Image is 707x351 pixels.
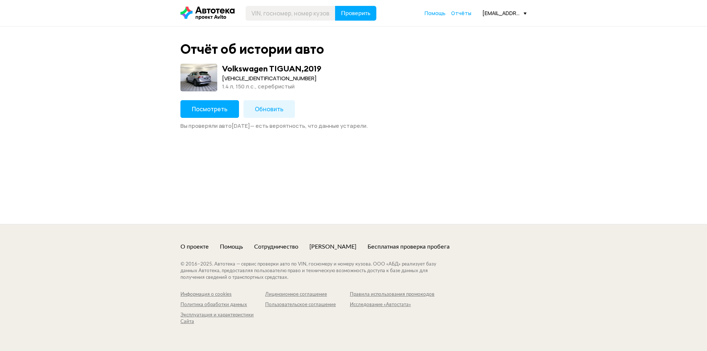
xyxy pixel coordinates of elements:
[180,302,265,308] a: Политика обработки данных
[350,302,435,308] a: Исследование «Автостата»
[180,312,265,325] a: Эксплуатация и характеристики Сайта
[180,291,265,298] a: Информация о cookies
[180,100,239,118] button: Посмотреть
[451,10,471,17] a: Отчёты
[482,10,527,17] div: [EMAIL_ADDRESS][DOMAIN_NAME]
[243,100,295,118] button: Обновить
[367,243,450,251] a: Бесплатная проверка пробега
[335,6,376,21] button: Проверить
[350,291,435,298] a: Правила использования промокодов
[180,261,451,281] div: © 2016– 2025 . Автотека — сервис проверки авто по VIN, госномеру и номеру кузова. ООО «АБД» реали...
[222,83,321,91] div: 1.4 л, 150 л.c., серебристый
[254,243,298,251] a: Сотрудничество
[192,105,228,113] span: Посмотреть
[180,243,209,251] a: О проекте
[265,302,350,308] a: Пользовательское соглашение
[309,243,356,251] a: [PERSON_NAME]
[180,122,527,130] div: Вы проверяли авто [DATE] — есть вероятность, что данные устарели.
[180,41,324,57] div: Отчёт об истории авто
[341,10,370,16] span: Проверить
[220,243,243,251] a: Помощь
[255,105,284,113] span: Обновить
[222,64,321,73] div: Volkswagen TIGUAN , 2019
[246,6,335,21] input: VIN, госномер, номер кузова
[265,291,350,298] a: Лицензионное соглашение
[425,10,446,17] a: Помощь
[222,74,321,83] div: [VEHICLE_IDENTIFICATION_NUMBER]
